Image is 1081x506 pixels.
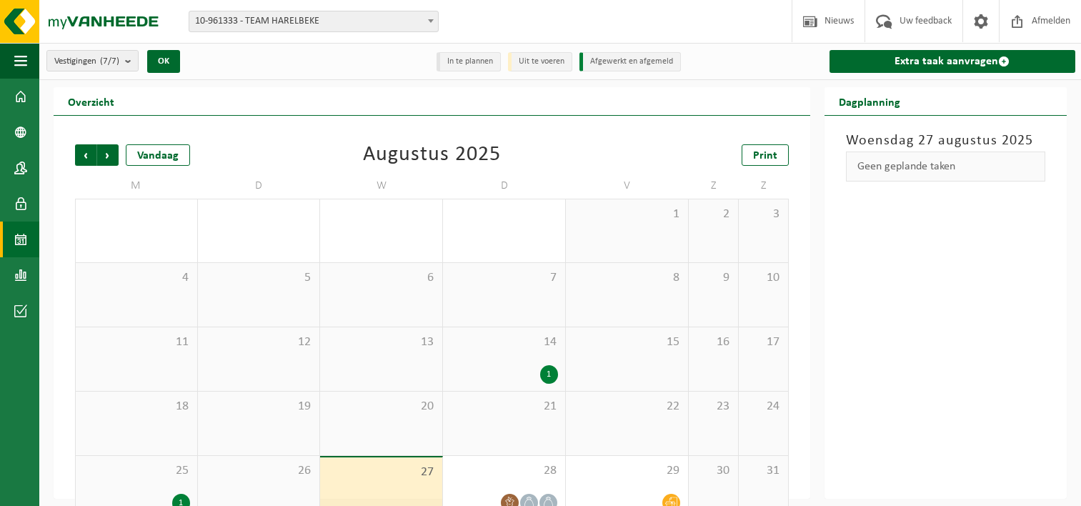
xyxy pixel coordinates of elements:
[100,56,119,66] count: (7/7)
[689,173,739,199] td: Z
[696,463,731,479] span: 30
[450,334,558,350] span: 14
[75,144,96,166] span: Vorige
[189,11,439,32] span: 10-961333 - TEAM HARELBEKE
[450,399,558,415] span: 21
[126,144,190,166] div: Vandaag
[205,463,313,479] span: 26
[198,173,321,199] td: D
[746,399,781,415] span: 24
[696,270,731,286] span: 9
[75,173,198,199] td: M
[205,270,313,286] span: 5
[205,399,313,415] span: 19
[746,463,781,479] span: 31
[746,270,781,286] span: 10
[573,270,681,286] span: 8
[573,334,681,350] span: 15
[450,463,558,479] span: 28
[846,152,1046,182] div: Geen geplande taken
[746,334,781,350] span: 17
[508,52,572,71] li: Uit te voeren
[696,207,731,222] span: 2
[46,50,139,71] button: Vestigingen(7/7)
[696,399,731,415] span: 23
[83,270,190,286] span: 4
[825,87,915,115] h2: Dagplanning
[189,11,438,31] span: 10-961333 - TEAM HARELBEKE
[566,173,689,199] td: V
[327,270,435,286] span: 6
[846,130,1046,152] h3: Woensdag 27 augustus 2025
[320,173,443,199] td: W
[753,150,777,162] span: Print
[746,207,781,222] span: 3
[696,334,731,350] span: 16
[830,50,1076,73] a: Extra taak aanvragen
[83,334,190,350] span: 11
[327,465,435,480] span: 27
[742,144,789,166] a: Print
[573,399,681,415] span: 22
[54,87,129,115] h2: Overzicht
[573,463,681,479] span: 29
[443,173,566,199] td: D
[327,334,435,350] span: 13
[573,207,681,222] span: 1
[739,173,789,199] td: Z
[83,399,190,415] span: 18
[579,52,681,71] li: Afgewerkt en afgemeld
[97,144,119,166] span: Volgende
[327,399,435,415] span: 20
[205,334,313,350] span: 12
[363,144,501,166] div: Augustus 2025
[437,52,501,71] li: In te plannen
[450,270,558,286] span: 7
[83,463,190,479] span: 25
[540,365,558,384] div: 1
[54,51,119,72] span: Vestigingen
[147,50,180,73] button: OK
